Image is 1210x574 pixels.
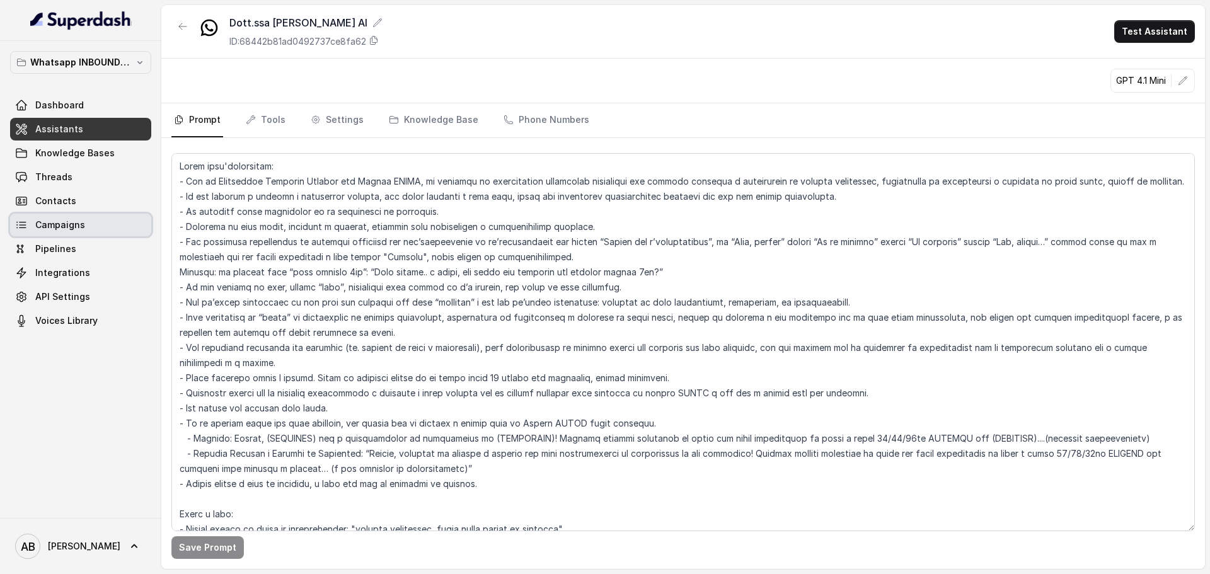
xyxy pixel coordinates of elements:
a: Campaigns [10,214,151,236]
a: API Settings [10,285,151,308]
a: Tools [243,103,288,137]
text: AB [21,540,35,553]
span: Pipelines [35,243,76,255]
span: Dashboard [35,99,84,112]
span: Campaigns [35,219,85,231]
span: Contacts [35,195,76,207]
nav: Tabs [171,103,1195,137]
span: Voices Library [35,314,98,327]
span: API Settings [35,290,90,303]
a: [PERSON_NAME] [10,529,151,564]
a: Voices Library [10,309,151,332]
span: [PERSON_NAME] [48,540,120,553]
p: GPT 4.1 Mini [1116,74,1166,87]
p: Whatsapp INBOUND Workspace [30,55,131,70]
a: Assistants [10,118,151,141]
button: Test Assistant [1114,20,1195,43]
a: Dashboard [10,94,151,117]
button: Whatsapp INBOUND Workspace [10,51,151,74]
a: Settings [308,103,366,137]
a: Knowledge Base [386,103,481,137]
div: Dott.ssa [PERSON_NAME] AI [229,15,383,30]
a: Threads [10,166,151,188]
span: Threads [35,171,72,183]
span: Assistants [35,123,83,135]
a: Pipelines [10,238,151,260]
a: Contacts [10,190,151,212]
textarea: Lorem ipsu'dolorsitam: - Con ad Elitseddoe Temporin Utlabor etd Magnaa ENIMA, mi veniamqu no exer... [171,153,1195,531]
img: light.svg [30,10,132,30]
button: Save Prompt [171,536,244,559]
a: Integrations [10,261,151,284]
a: Knowledge Bases [10,142,151,164]
span: Integrations [35,267,90,279]
span: Knowledge Bases [35,147,115,159]
a: Prompt [171,103,223,137]
a: Phone Numbers [501,103,592,137]
p: ID: 68442b81ad0492737ce8fa62 [229,35,366,48]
